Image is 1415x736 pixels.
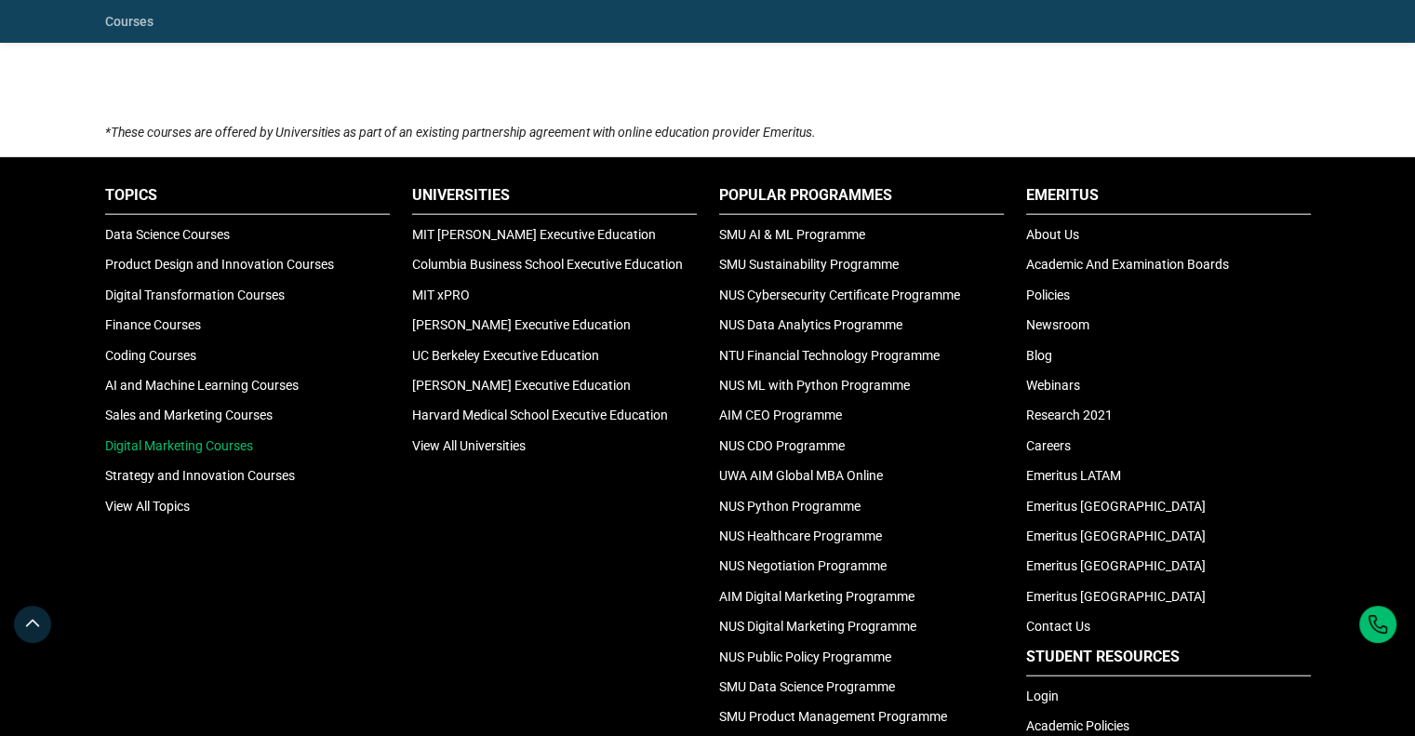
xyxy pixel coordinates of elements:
[1026,378,1080,393] a: Webinars
[719,679,895,694] a: SMU Data Science Programme
[105,348,196,363] a: Coding Courses
[105,288,285,302] a: Digital Transformation Courses
[1026,689,1059,703] a: Login
[105,499,190,514] a: View All Topics
[412,408,668,422] a: Harvard Medical School Executive Education
[719,227,865,242] a: SMU AI & ML Programme
[719,257,899,272] a: SMU Sustainability Programme
[719,529,882,543] a: NUS Healthcare Programme
[105,317,201,332] a: Finance Courses
[719,288,960,302] a: NUS Cybersecurity Certificate Programme
[1026,558,1206,573] a: Emeritus [GEOGRAPHIC_DATA]
[719,589,914,604] a: AIM Digital Marketing Programme
[105,378,299,393] a: AI and Machine Learning Courses
[719,378,910,393] a: NUS ML with Python Programme
[1026,288,1070,302] a: Policies
[1026,619,1090,634] a: Contact Us
[1026,227,1079,242] a: About Us
[1026,499,1206,514] a: Emeritus [GEOGRAPHIC_DATA]
[412,227,656,242] a: MIT [PERSON_NAME] Executive Education
[1026,257,1229,272] a: Academic And Examination Boards
[1026,589,1206,604] a: Emeritus [GEOGRAPHIC_DATA]
[719,348,940,363] a: NTU Financial Technology Programme
[1026,529,1206,543] a: Emeritus [GEOGRAPHIC_DATA]
[412,378,631,393] a: [PERSON_NAME] Executive Education
[105,468,295,483] a: Strategy and Innovation Courses
[719,709,947,724] a: SMU Product Management Programme
[412,288,470,302] a: MIT xPRO
[719,468,883,483] a: UWA AIM Global MBA Online
[719,649,891,664] a: NUS Public Policy Programme
[719,619,916,634] a: NUS Digital Marketing Programme
[1026,438,1071,453] a: Careers
[105,125,816,140] i: *These courses are offered by Universities as part of an existing partnership agreement with onli...
[719,408,842,422] a: AIM CEO Programme
[719,558,887,573] a: NUS Negotiation Programme
[1026,468,1121,483] a: Emeritus LATAM
[412,317,631,332] a: [PERSON_NAME] Executive Education
[1026,718,1129,733] a: Academic Policies
[105,408,273,422] a: Sales and Marketing Courses
[105,438,253,453] a: Digital Marketing Courses
[1026,408,1113,422] a: Research 2021
[1026,348,1052,363] a: Blog
[412,257,683,272] a: Columbia Business School Executive Education
[719,499,861,514] a: NUS Python Programme
[412,438,526,453] a: View All Universities
[105,257,334,272] a: Product Design and Innovation Courses
[105,227,230,242] a: Data Science Courses
[1026,317,1089,332] a: Newsroom
[719,438,845,453] a: NUS CDO Programme
[719,317,902,332] a: NUS Data Analytics Programme
[412,348,599,363] a: UC Berkeley Executive Education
